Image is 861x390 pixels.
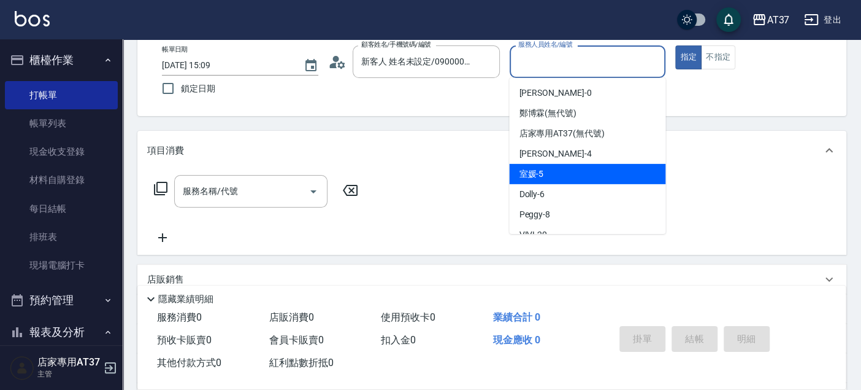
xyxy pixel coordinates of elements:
button: save [716,7,741,32]
span: 室媛 -5 [519,168,543,181]
a: 材料自購登錄 [5,166,118,194]
a: 打帳單 [5,81,118,109]
input: YYYY/MM/DD hh:mm [162,55,291,76]
p: 隱藏業績明細 [158,293,213,306]
button: 指定 [675,45,702,69]
a: 現場電腦打卡 [5,251,118,279]
p: 店販銷售 [147,273,184,286]
span: 紅利點數折抵 0 [269,357,334,369]
p: 主管 [37,369,100,380]
span: 其他付款方式 0 [157,357,221,369]
a: 排班表 [5,223,118,251]
button: 報表及分析 [5,316,118,348]
button: Choose date, selected date is 2025-09-26 [296,51,326,80]
label: 服務人員姓名/編號 [518,40,572,49]
span: 現金應收 0 [493,334,540,346]
span: 扣入金 0 [381,334,416,346]
span: Peggy -8 [519,208,550,221]
button: 櫃檯作業 [5,44,118,76]
button: 不指定 [701,45,735,69]
label: 帳單日期 [162,45,188,54]
span: 使用預收卡 0 [381,311,435,323]
button: Open [304,182,323,201]
span: 會員卡販賣 0 [269,334,324,346]
span: 店家專用AT37 (無代號) [519,127,604,140]
a: 每日結帳 [5,195,118,223]
span: 服務消費 0 [157,311,202,323]
a: 帳單列表 [5,109,118,138]
p: 項目消費 [147,144,184,157]
span: 預收卡販賣 0 [157,334,212,346]
span: VIVI -20 [519,228,547,241]
div: 店販銷售 [137,265,846,294]
button: 登出 [799,9,846,31]
img: Logo [15,11,50,26]
a: 現金收支登錄 [5,138,118,166]
span: 鄭博霖 (無代號) [519,107,576,120]
div: 項目消費 [137,131,846,170]
span: [PERSON_NAME] -4 [519,147,591,160]
span: 店販消費 0 [269,311,314,323]
h5: 店家專用AT37 [37,356,100,369]
span: [PERSON_NAME] -0 [519,87,591,99]
span: 業績合計 0 [493,311,540,323]
span: 鎖定日期 [181,82,215,95]
label: 顧客姓名/手機號碼/編號 [361,40,431,49]
button: AT37 [747,7,794,33]
div: AT37 [767,12,789,28]
button: 預約管理 [5,284,118,316]
img: Person [10,356,34,380]
span: Dolly -6 [519,188,545,201]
